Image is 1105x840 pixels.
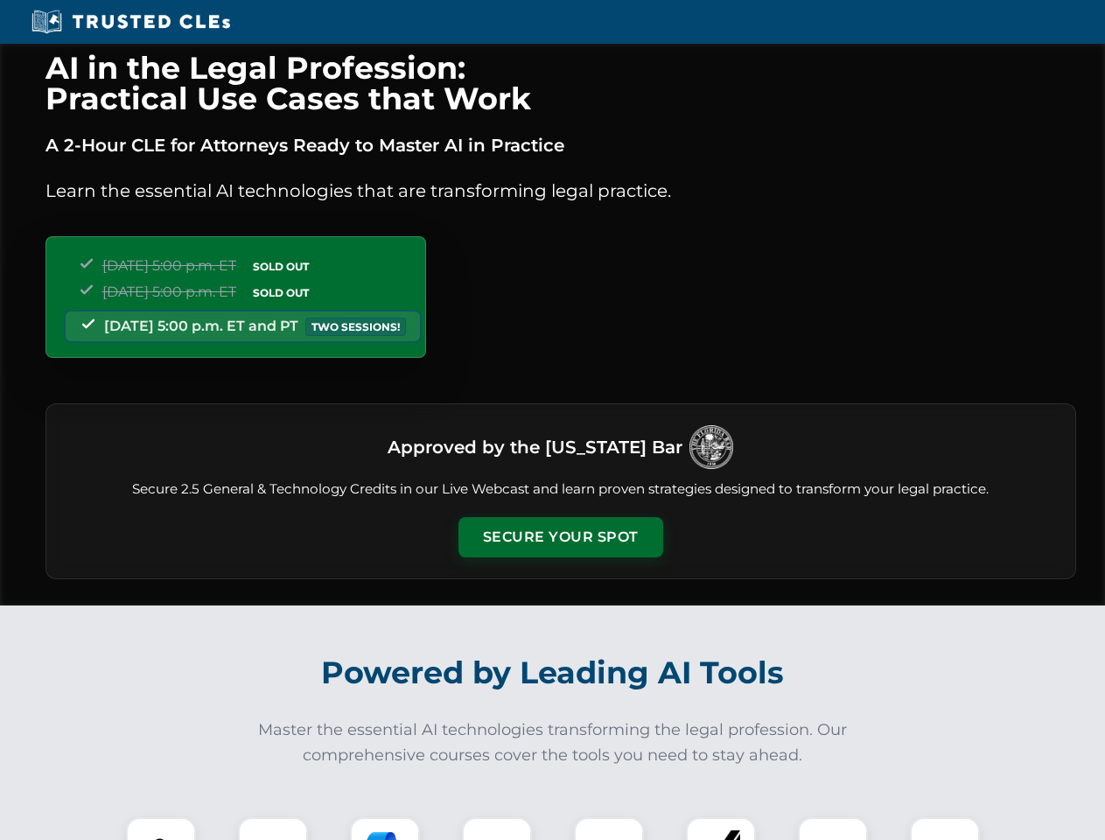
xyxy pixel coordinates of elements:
span: SOLD OUT [247,283,315,302]
span: [DATE] 5:00 p.m. ET [102,283,236,300]
img: Logo [689,425,733,469]
h1: AI in the Legal Profession: Practical Use Cases that Work [45,52,1076,114]
span: [DATE] 5:00 p.m. ET [102,257,236,274]
p: A 2-Hour CLE for Attorneys Ready to Master AI in Practice [45,131,1076,159]
h3: Approved by the [US_STATE] Bar [388,431,682,463]
p: Learn the essential AI technologies that are transforming legal practice. [45,177,1076,205]
p: Secure 2.5 General & Technology Credits in our Live Webcast and learn proven strategies designed ... [67,479,1054,500]
button: Secure Your Spot [458,517,663,557]
span: SOLD OUT [247,257,315,276]
img: Trusted CLEs [26,9,235,35]
h2: Powered by Leading AI Tools [68,642,1038,703]
p: Master the essential AI technologies transforming the legal profession. Our comprehensive courses... [247,717,859,768]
